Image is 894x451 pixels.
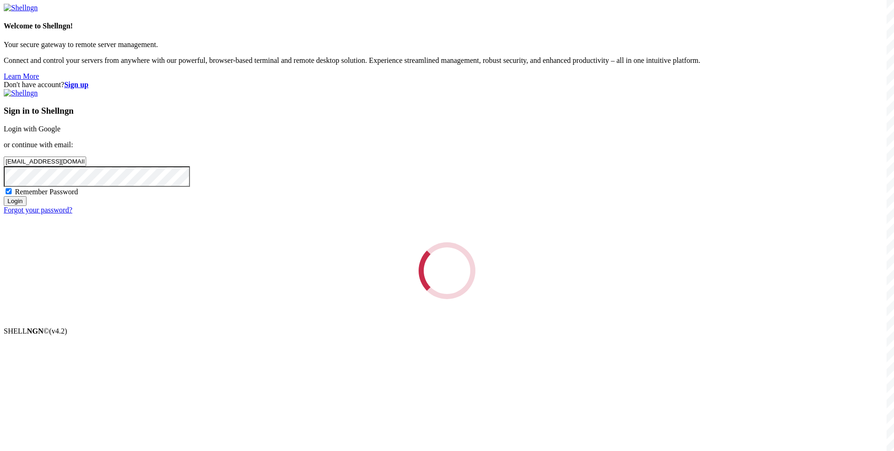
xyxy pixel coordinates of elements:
[4,72,39,80] a: Learn More
[4,81,890,89] div: Don't have account?
[4,141,890,149] p: or continue with email:
[4,196,27,206] input: Login
[4,106,890,116] h3: Sign in to Shellngn
[4,22,890,30] h4: Welcome to Shellngn!
[4,125,61,133] a: Login with Google
[4,56,890,65] p: Connect and control your servers from anywhere with our powerful, browser-based terminal and remo...
[4,89,38,97] img: Shellngn
[27,327,44,335] b: NGN
[49,327,68,335] span: 4.2.0
[4,327,67,335] span: SHELL ©
[64,81,88,89] a: Sign up
[4,41,890,49] p: Your secure gateway to remote server management.
[416,239,478,301] div: Loading...
[4,206,72,214] a: Forgot your password?
[4,4,38,12] img: Shellngn
[15,188,78,196] span: Remember Password
[4,157,86,166] input: Email address
[6,188,12,194] input: Remember Password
